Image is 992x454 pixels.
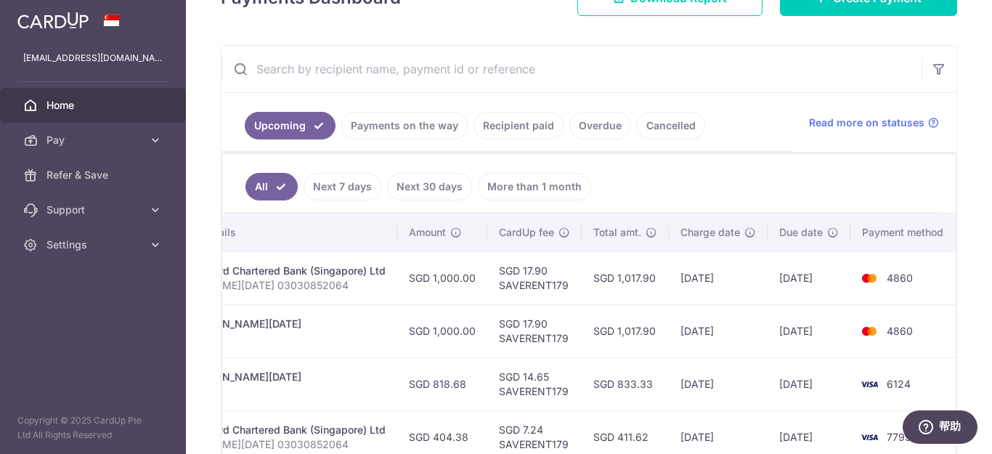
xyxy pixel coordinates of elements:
[680,225,740,240] span: Charge date
[158,370,386,384] div: Rent. [PERSON_NAME][DATE]
[158,437,386,452] p: [PERSON_NAME][DATE] 03030852064
[499,225,554,240] span: CardUp fee
[669,357,768,410] td: [DATE]
[146,214,397,251] th: Payment details
[637,112,705,139] a: Cancelled
[387,173,472,200] a: Next 30 days
[158,331,386,346] p: DCS master
[158,264,386,278] div: Rent. Standard Chartered Bank (Singapore) Ltd
[902,410,977,447] iframe: 打开一个小组件，您可以在其中找到更多信息
[409,225,446,240] span: Amount
[23,51,163,65] p: [EMAIL_ADDRESS][DOMAIN_NAME]
[46,168,142,182] span: Refer & Save
[341,112,468,139] a: Payments on the way
[768,357,850,410] td: [DATE]
[158,317,386,331] div: Rent. [PERSON_NAME][DATE]
[46,98,142,113] span: Home
[582,357,669,410] td: SGD 833.33
[487,357,582,410] td: SGD 14.65 SAVERENT179
[887,431,911,443] span: 7799
[46,238,142,252] span: Settings
[158,423,386,437] div: Rent. Standard Chartered Bank (Singapore) Ltd
[855,323,884,340] img: Bank Card
[245,112,336,139] a: Upcoming
[809,115,939,130] a: Read more on statuses
[158,384,386,399] p: BOC family
[46,133,142,147] span: Pay
[245,173,298,200] a: All
[855,376,884,393] img: Bank Card
[487,251,582,304] td: SGD 17.90 SAVERENT179
[582,304,669,357] td: SGD 1,017.90
[158,278,386,293] p: [PERSON_NAME][DATE] 03030852064
[669,304,768,357] td: [DATE]
[887,272,913,284] span: 4860
[850,214,961,251] th: Payment method
[593,225,641,240] span: Total amt.
[768,304,850,357] td: [DATE]
[397,251,487,304] td: SGD 1,000.00
[669,251,768,304] td: [DATE]
[46,203,142,217] span: Support
[221,46,922,92] input: Search by recipient name, payment id or reference
[397,357,487,410] td: SGD 818.68
[855,429,884,446] img: Bank Card
[779,225,823,240] span: Due date
[887,325,913,337] span: 4860
[768,251,850,304] td: [DATE]
[473,112,564,139] a: Recipient paid
[487,304,582,357] td: SGD 17.90 SAVERENT179
[17,12,89,29] img: CardUp
[478,173,591,200] a: More than 1 month
[304,173,381,200] a: Next 7 days
[569,112,631,139] a: Overdue
[582,251,669,304] td: SGD 1,017.90
[887,378,911,390] span: 6124
[809,115,924,130] span: Read more on statuses
[397,304,487,357] td: SGD 1,000.00
[855,269,884,287] img: Bank Card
